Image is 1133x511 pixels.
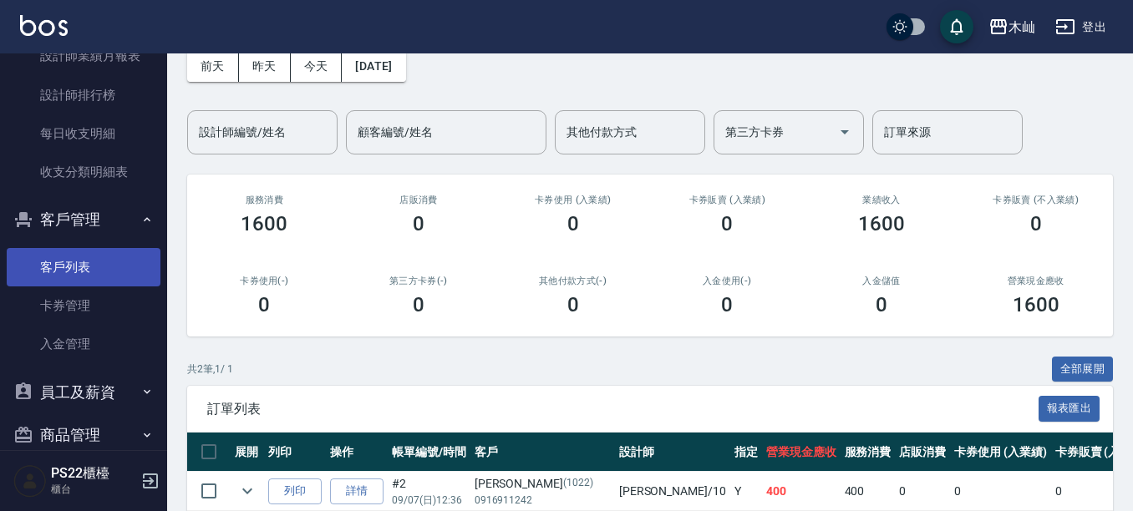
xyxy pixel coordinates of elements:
[895,433,950,472] th: 店販消費
[1039,400,1100,416] a: 報表匯出
[392,493,466,508] p: 09/07 (日) 12:36
[841,472,896,511] td: 400
[470,433,615,472] th: 客戶
[982,10,1042,44] button: 木屾
[516,195,630,205] h2: 卡券使用 (入業績)
[475,475,611,493] div: [PERSON_NAME]
[326,433,388,472] th: 操作
[615,472,730,511] td: [PERSON_NAME] /10
[841,433,896,472] th: 服務消費
[330,478,384,504] a: 詳情
[7,76,160,114] a: 設計師排行榜
[825,276,939,286] h2: 入金儲值
[858,212,905,235] h3: 1600
[516,276,630,286] h2: 其他付款方式(-)
[895,472,950,511] td: 0
[831,119,858,145] button: Open
[258,293,270,316] h3: 0
[1049,12,1113,43] button: 登出
[207,195,322,205] h3: 服務消費
[20,15,68,36] img: Logo
[13,464,47,498] img: Person
[615,433,730,472] th: 設計師
[978,276,1093,286] h2: 營業現金應收
[950,472,1051,511] td: 0
[950,433,1051,472] th: 卡券使用 (入業績)
[721,212,733,235] h3: 0
[730,472,762,511] td: Y
[187,51,239,82] button: 前天
[762,472,841,511] td: 400
[670,276,785,286] h2: 入金使用(-)
[567,212,579,235] h3: 0
[268,478,322,504] button: 列印
[51,482,136,497] p: 櫃台
[1013,293,1059,316] h3: 1600
[241,212,287,235] h3: 1600
[7,114,160,153] a: 每日收支明細
[388,472,470,511] td: #2
[362,195,476,205] h2: 店販消費
[388,433,470,472] th: 帳單編號/時間
[342,51,405,82] button: [DATE]
[7,325,160,363] a: 入金管理
[563,475,593,493] p: (1022)
[940,10,973,43] button: save
[7,248,160,286] a: 客戶列表
[762,433,841,472] th: 營業現金應收
[187,362,233,377] p: 共 2 筆, 1 / 1
[567,293,579,316] h3: 0
[413,293,424,316] h3: 0
[670,195,785,205] h2: 卡券販賣 (入業績)
[876,293,887,316] h3: 0
[264,433,326,472] th: 列印
[239,51,291,82] button: 昨天
[231,433,264,472] th: 展開
[7,371,160,414] button: 員工及薪資
[978,195,1093,205] h2: 卡券販賣 (不入業績)
[7,153,160,191] a: 收支分類明細表
[7,37,160,75] a: 設計師業績月報表
[1052,357,1114,382] button: 全部展開
[235,478,260,503] button: expand row
[475,493,611,508] p: 0916911242
[7,198,160,241] button: 客戶管理
[7,286,160,325] a: 卡券管理
[413,212,424,235] h3: 0
[7,413,160,457] button: 商品管理
[1030,212,1042,235] h3: 0
[1009,17,1035,38] div: 木屾
[291,51,343,82] button: 今天
[721,293,733,316] h3: 0
[825,195,939,205] h2: 業績收入
[207,276,322,286] h2: 卡券使用(-)
[207,401,1039,417] span: 訂單列表
[730,433,762,472] th: 指定
[51,465,136,482] h5: PS22櫃檯
[362,276,476,286] h2: 第三方卡券(-)
[1039,396,1100,422] button: 報表匯出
